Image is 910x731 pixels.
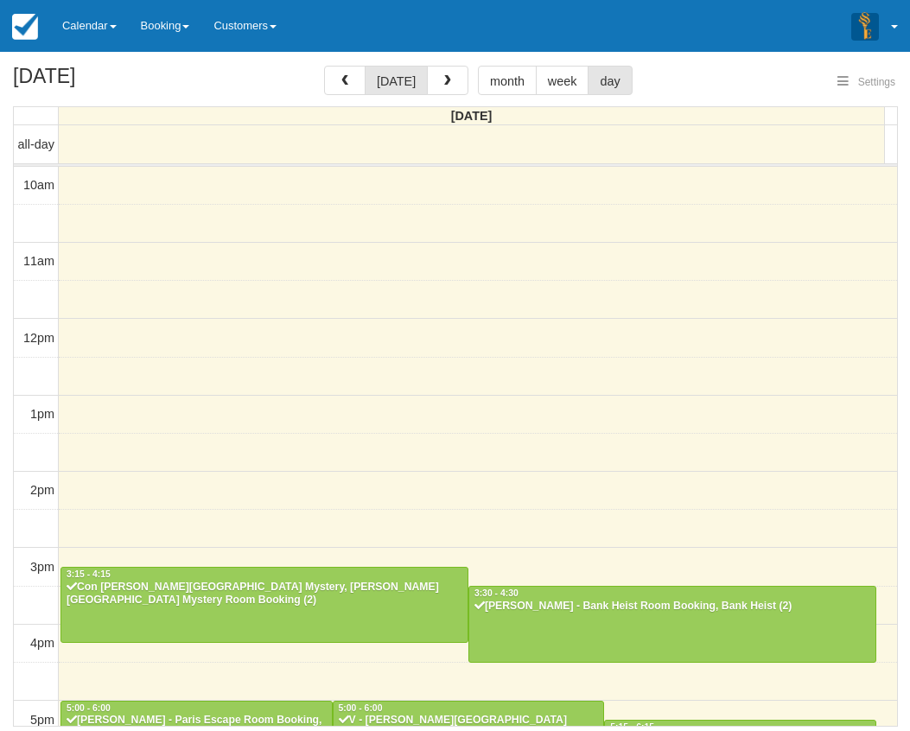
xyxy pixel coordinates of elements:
span: 12pm [23,331,54,345]
span: 3pm [30,560,54,574]
div: Con [PERSON_NAME][GEOGRAPHIC_DATA] Mystery, [PERSON_NAME][GEOGRAPHIC_DATA] Mystery Room Booking (2) [66,581,463,608]
span: 3:30 - 4:30 [474,588,519,598]
span: 5pm [30,713,54,727]
span: [DATE] [451,109,493,123]
button: Settings [827,70,906,95]
span: 4pm [30,636,54,650]
button: day [588,66,632,95]
span: 11am [23,254,54,268]
button: [DATE] [365,66,428,95]
div: [PERSON_NAME] - Bank Heist Room Booking, Bank Heist (2) [474,600,871,613]
span: 5:00 - 6:00 [67,703,111,713]
img: checkfront-main-nav-mini-logo.png [12,14,38,40]
button: week [536,66,589,95]
span: Settings [858,76,895,88]
a: 3:15 - 4:15Con [PERSON_NAME][GEOGRAPHIC_DATA] Mystery, [PERSON_NAME][GEOGRAPHIC_DATA] Mystery Roo... [60,567,468,643]
button: month [478,66,537,95]
span: 3:15 - 4:15 [67,569,111,579]
span: 10am [23,178,54,192]
span: 5:00 - 6:00 [339,703,383,713]
img: A3 [851,12,879,40]
a: 3:30 - 4:30[PERSON_NAME] - Bank Heist Room Booking, Bank Heist (2) [468,586,876,662]
h2: [DATE] [13,66,232,98]
span: 2pm [30,483,54,497]
span: all-day [18,137,54,151]
span: 1pm [30,407,54,421]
